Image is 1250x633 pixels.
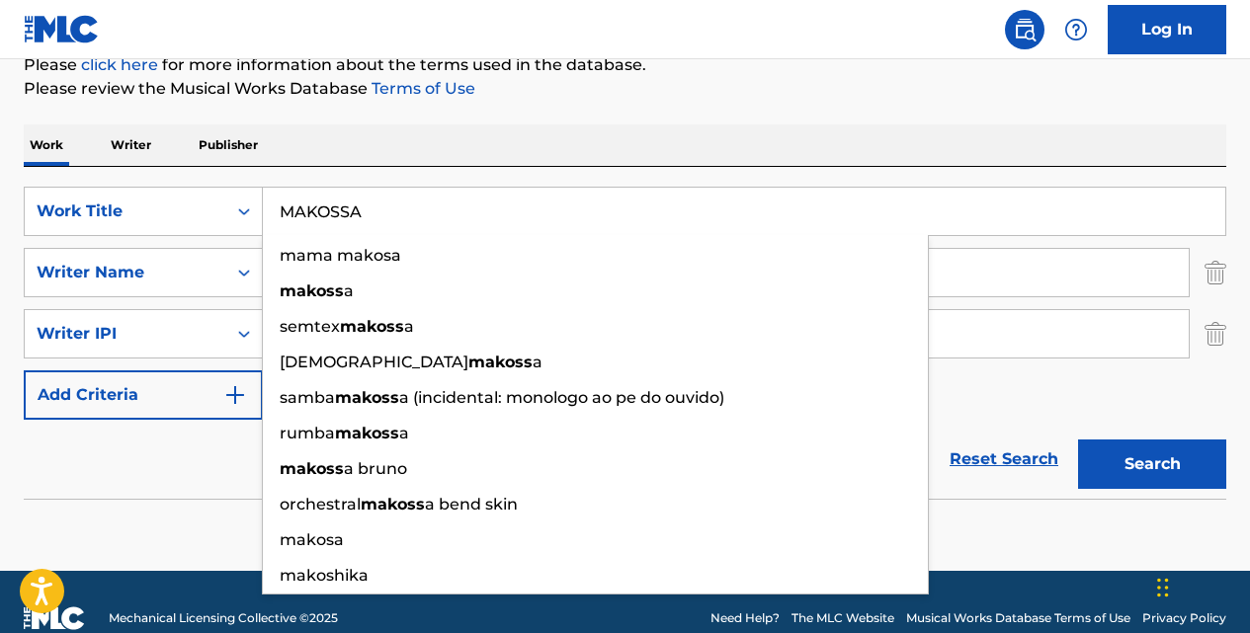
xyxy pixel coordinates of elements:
span: Mechanical Licensing Collective © 2025 [109,609,338,627]
img: Delete Criterion [1205,248,1226,297]
form: Search Form [24,187,1226,499]
span: [DEMOGRAPHIC_DATA] [280,353,468,371]
span: a [404,317,414,336]
img: help [1064,18,1088,41]
span: rumba [280,424,335,442]
p: Writer [105,124,157,166]
p: Work [24,124,69,166]
span: mama makosa [280,246,401,265]
strong: makoss [340,317,404,336]
strong: makoss [280,281,344,300]
span: a bruno [344,459,407,478]
a: The MLC Website [792,609,894,627]
button: Add Criteria [24,370,263,420]
span: samba [280,388,335,407]
div: Writer Name [37,261,214,284]
span: semtex [280,317,340,336]
iframe: Chat Widget [1151,538,1250,633]
img: 9d2ae6d4665cec9f34b9.svg [223,383,247,407]
img: MLC Logo [24,15,100,43]
strong: makoss [335,388,399,407]
div: Help [1056,10,1096,49]
span: orchestral [280,495,361,514]
p: Please for more information about the terms used in the database. [24,53,1226,77]
a: Reset Search [940,437,1068,481]
div: Writer IPI [37,322,214,346]
span: a (incidental: monologo ao pe do ouvido) [399,388,724,407]
a: Musical Works Database Terms of Use [906,609,1130,627]
strong: makoss [361,495,425,514]
img: Delete Criterion [1205,309,1226,358]
div: Drag [1157,558,1169,617]
a: Privacy Policy [1142,609,1226,627]
span: a [399,424,409,442]
span: makoshika [280,566,369,585]
span: a [344,281,354,300]
div: Work Title [37,199,214,223]
span: a bend skin [425,495,518,514]
span: makosa [280,530,344,549]
p: Please review the Musical Works Database [24,77,1226,101]
p: Publisher [193,124,264,166]
img: logo [24,606,85,630]
a: Terms of Use [368,79,475,98]
span: a [533,353,542,371]
strong: makoss [335,424,399,442]
strong: makoss [280,459,344,478]
a: click here [81,55,158,74]
img: search [1013,18,1037,41]
strong: makoss [468,353,533,371]
button: Search [1078,439,1226,489]
a: Need Help? [710,609,780,627]
a: Public Search [1005,10,1044,49]
a: Log In [1108,5,1226,54]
